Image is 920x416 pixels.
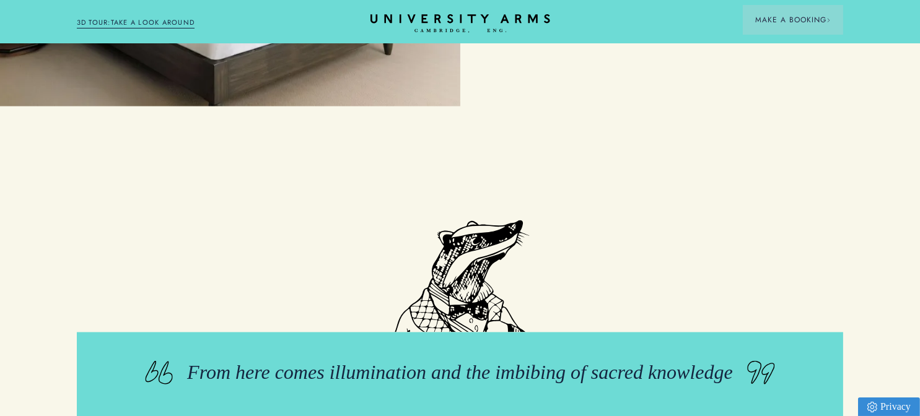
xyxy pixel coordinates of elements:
button: Make a BookingArrow icon [743,5,843,35]
a: Home [370,14,550,33]
a: 3D TOUR:TAKE A LOOK AROUND [77,17,195,28]
img: Arrow icon [826,18,831,22]
h2: From here comes illumination and the imbibing of sacred knowledge [187,361,733,389]
img: Privacy [867,402,877,412]
span: Make a Booking [755,14,831,25]
a: Privacy [858,397,920,416]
